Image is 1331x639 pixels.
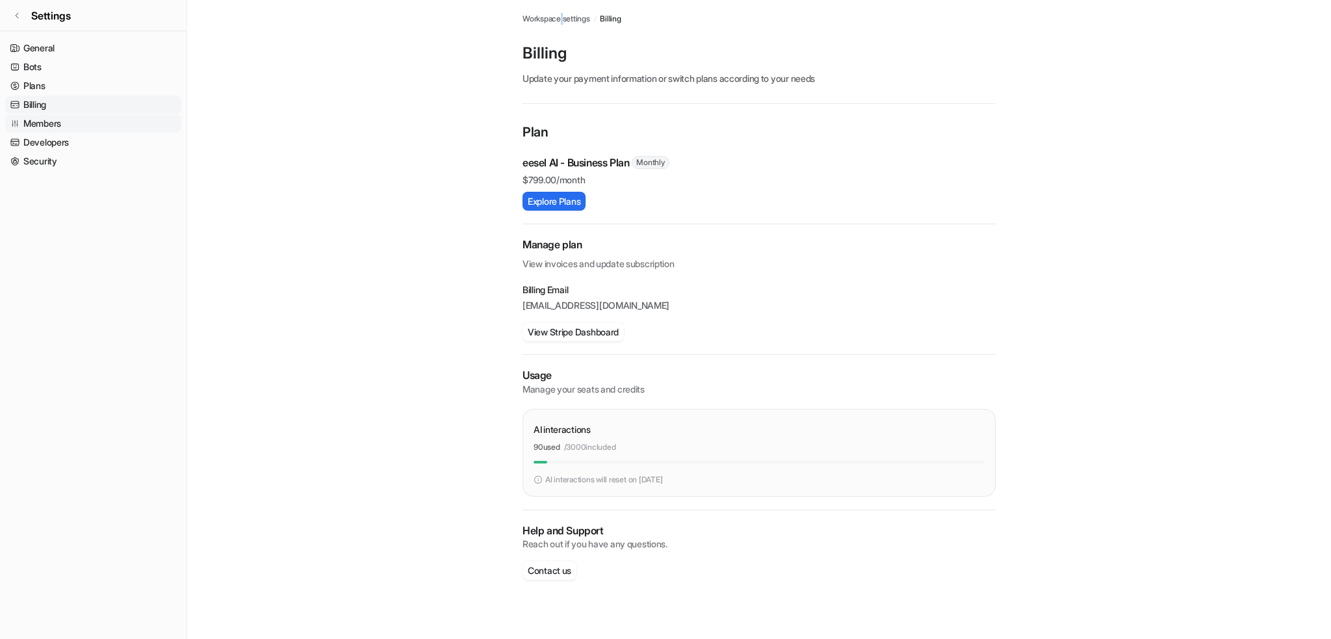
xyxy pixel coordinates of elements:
button: View Stripe Dashboard [523,322,624,341]
a: Security [5,152,181,170]
p: Usage [523,368,996,383]
p: [EMAIL_ADDRESS][DOMAIN_NAME] [523,299,996,312]
p: View invoices and update subscription [523,252,996,270]
p: Manage your seats and credits [523,383,996,396]
span: / [594,13,597,25]
a: General [5,39,181,57]
a: Billing [5,96,181,114]
p: 90 used [534,441,560,453]
a: Bots [5,58,181,76]
a: Developers [5,133,181,151]
p: Billing Email [523,283,996,296]
h2: Manage plan [523,237,996,252]
p: Update your payment information or switch plans according to your needs [523,72,996,85]
p: AI interactions will reset on [DATE] [545,474,662,486]
a: Billing [600,13,621,25]
p: eesel AI - Business Plan [523,155,629,170]
button: Explore Plans [523,192,586,211]
p: Reach out if you have any questions. [523,538,996,551]
span: Monthly [632,156,669,169]
p: Help and Support [523,523,996,538]
span: Settings [31,8,71,23]
a: Members [5,114,181,133]
p: $ 799.00/month [523,173,996,187]
a: Workspace settings [523,13,590,25]
p: AI interactions [534,423,591,436]
a: Plans [5,77,181,95]
p: Plan [523,122,996,144]
button: Contact us [523,561,576,580]
p: Billing [523,43,996,64]
p: / 3000 included [564,441,616,453]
